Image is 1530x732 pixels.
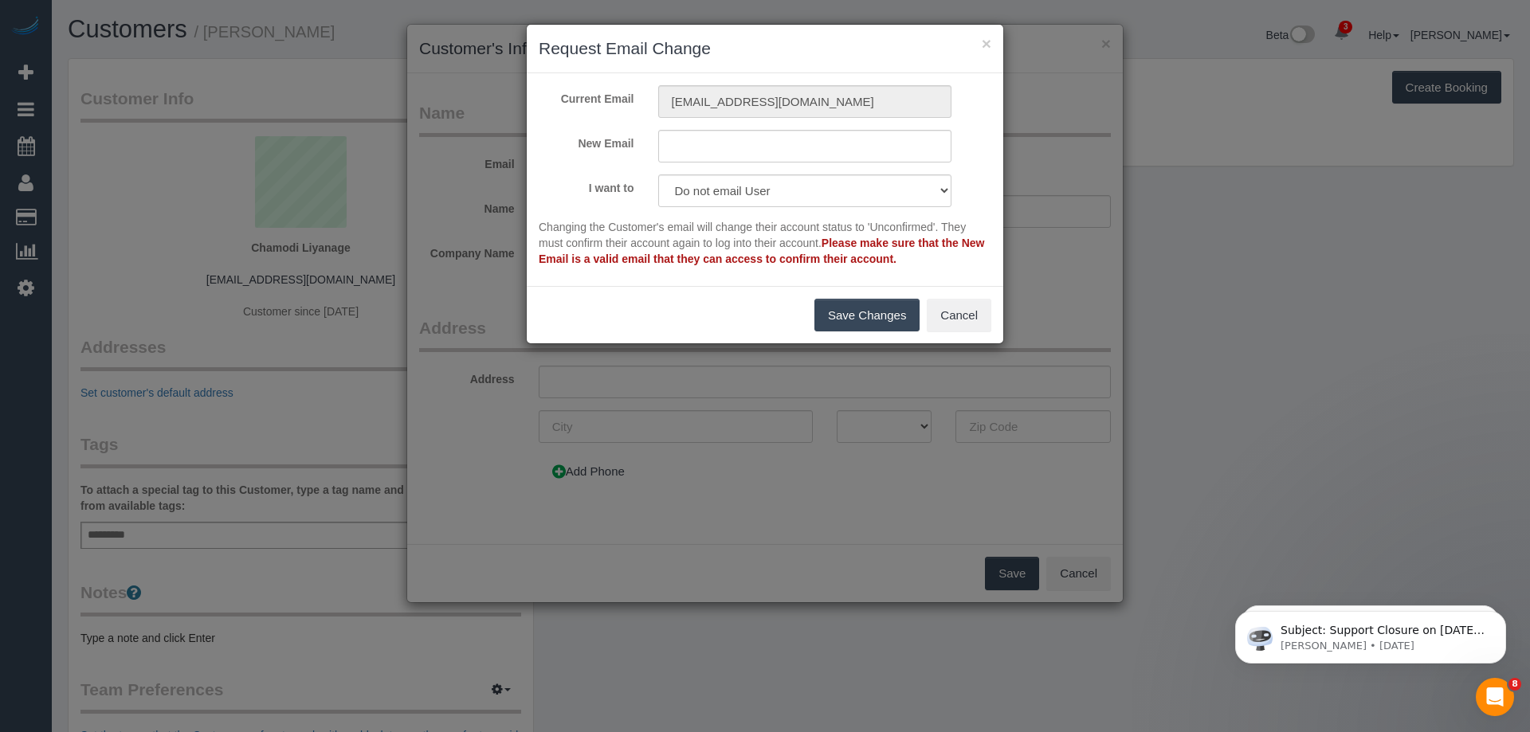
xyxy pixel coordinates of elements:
strong: Please make sure that the New Email is a valid email that they can access to confirm their account. [539,237,985,265]
iframe: Intercom notifications message [1211,577,1530,689]
label: Current Email [527,85,646,107]
label: New Email [527,130,646,151]
sui-modal: Request Email Change [527,25,1003,343]
label: I want to [527,174,646,196]
h3: Request Email Change [539,37,991,61]
button: Save Changes [814,299,920,332]
button: × [982,35,991,52]
button: Cancel [927,299,991,332]
p: Changing the Customer's email will change their account status to 'Unconfirmed'. They must confir... [539,219,991,267]
span: 8 [1508,678,1521,691]
iframe: Intercom live chat [1476,678,1514,716]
